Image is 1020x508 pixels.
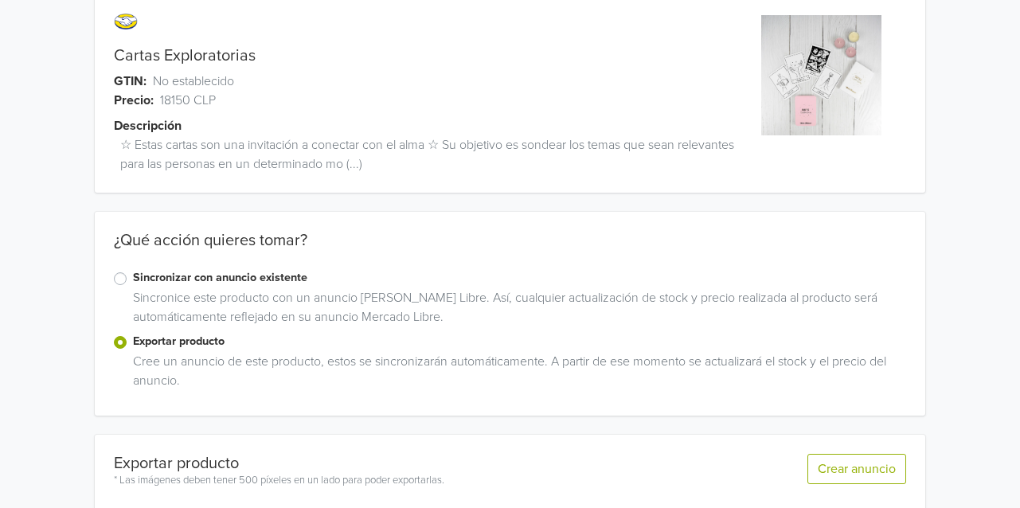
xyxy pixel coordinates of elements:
[127,288,906,333] div: Sincronice este producto con un anuncio [PERSON_NAME] Libre. Así, cualquier actualización de stoc...
[127,352,906,397] div: Cree un anuncio de este producto, estos se sincronizarán automáticamente. A partir de ese momento...
[114,473,444,489] div: * Las imágenes deben tener 500 píxeles en un lado para poder exportarlas.
[807,454,906,484] button: Crear anuncio
[114,46,256,65] a: Cartas Exploratorias
[761,15,881,135] img: product_image
[120,135,737,174] span: ☆ Estas cartas son una invitación a conectar con el alma ☆ Su objetivo es sondear los temas que s...
[114,454,444,473] div: Exportar producto
[153,72,234,91] span: No establecido
[95,231,925,269] div: ¿Qué acción quieres tomar?
[133,333,906,350] label: Exportar producto
[114,91,154,110] span: Precio:
[114,116,182,135] span: Descripción
[160,91,216,110] span: 18150 CLP
[133,269,906,287] label: Sincronizar con anuncio existente
[114,72,147,91] span: GTIN:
